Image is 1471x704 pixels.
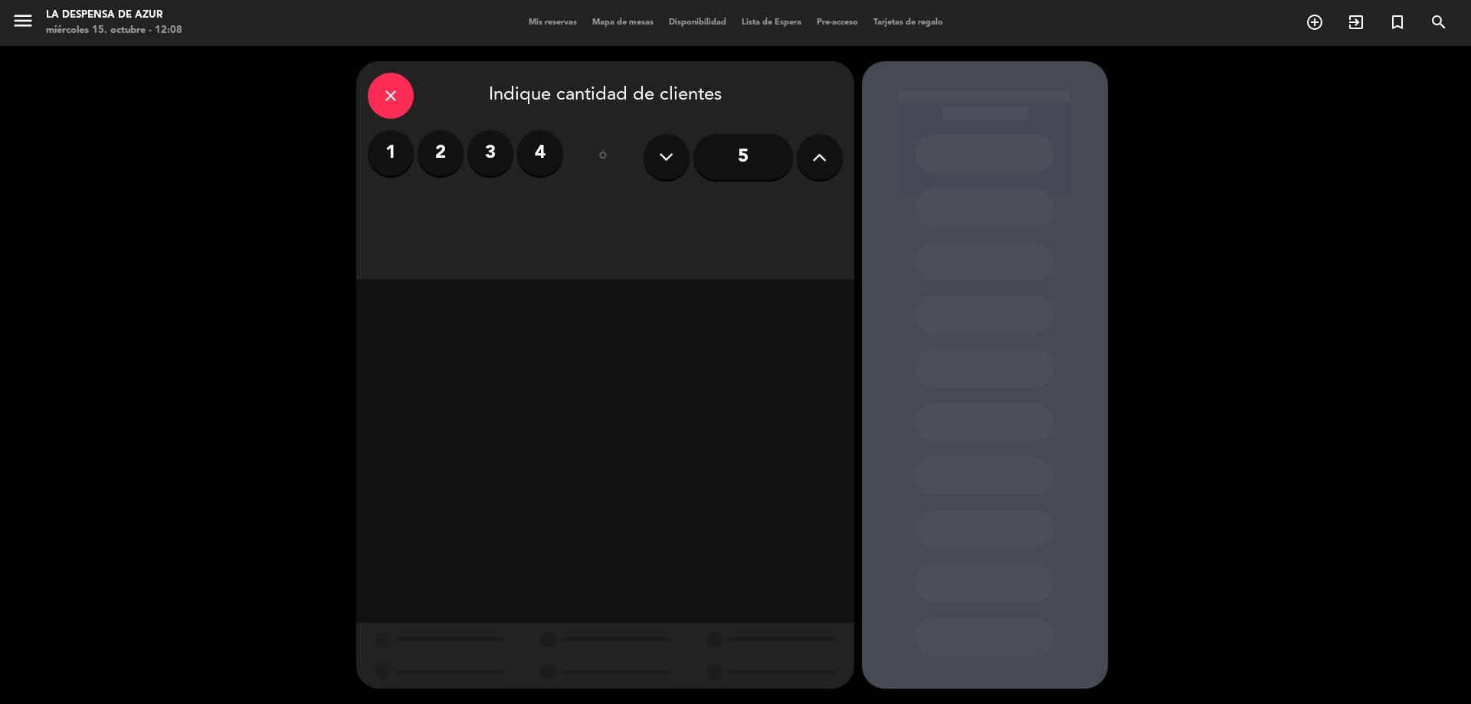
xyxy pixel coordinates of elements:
[11,9,34,38] button: menu
[866,18,951,27] span: Tarjetas de regalo
[661,18,734,27] span: Disponibilidad
[467,130,513,176] label: 3
[521,18,585,27] span: Mis reservas
[585,18,661,27] span: Mapa de mesas
[11,9,34,32] i: menu
[46,23,182,38] div: miércoles 15. octubre - 12:08
[382,87,400,105] i: close
[1388,13,1407,31] i: turned_in_not
[368,130,414,176] label: 1
[418,130,464,176] label: 2
[578,130,628,184] div: ó
[517,130,563,176] label: 4
[734,18,809,27] span: Lista de Espera
[46,8,182,23] div: La Despensa de Azur
[1306,13,1324,31] i: add_circle_outline
[1430,13,1448,31] i: search
[368,73,843,119] div: Indique cantidad de clientes
[809,18,866,27] span: Pre-acceso
[1347,13,1365,31] i: exit_to_app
